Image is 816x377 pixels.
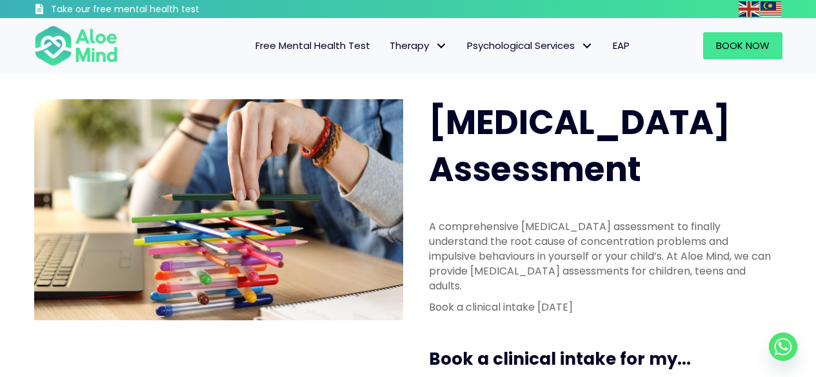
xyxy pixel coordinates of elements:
a: Whatsapp [769,333,797,361]
a: English [739,1,761,16]
a: TherapyTherapy: submenu [380,32,457,59]
span: EAP [613,39,630,52]
p: A comprehensive [MEDICAL_DATA] assessment to finally understand the root cause of concentration p... [429,219,775,294]
img: ADHD photo [34,99,403,320]
a: Malay [761,1,782,16]
img: Aloe mind Logo [34,24,118,67]
span: [MEDICAL_DATA] Assessment [429,99,730,193]
span: Therapy [390,39,448,52]
span: Free Mental Health Test [255,39,370,52]
a: Psychological ServicesPsychological Services: submenu [457,32,603,59]
nav: Menu [135,32,639,59]
a: Book Now [703,32,782,59]
span: Psychological Services [467,39,593,52]
a: Free Mental Health Test [246,32,380,59]
span: Therapy: submenu [432,37,451,55]
a: EAP [603,32,639,59]
img: en [739,1,759,17]
a: Take our free mental health test [34,3,268,18]
img: ms [761,1,781,17]
p: Book a clinical intake [DATE] [429,300,775,314]
span: Psychological Services: submenu [578,37,597,55]
h3: Take our free mental health test [51,3,268,16]
h3: Book a clinical intake for my... [429,347,788,371]
span: Book Now [716,39,770,52]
